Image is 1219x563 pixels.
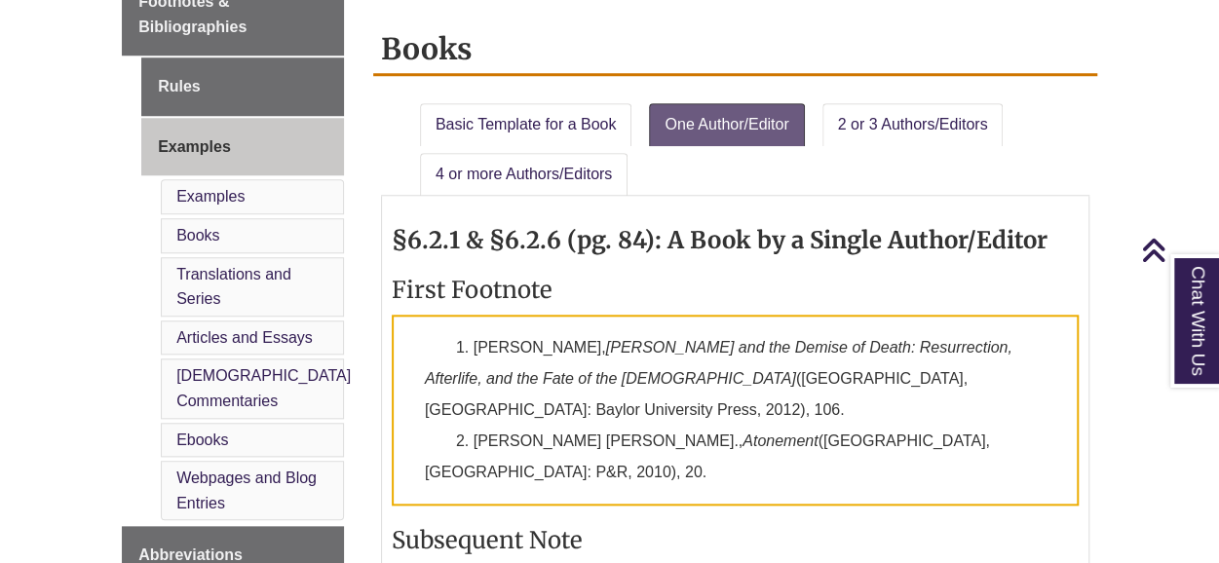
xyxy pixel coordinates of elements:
a: Examples [141,118,344,176]
h2: Books [373,24,1097,76]
em: [PERSON_NAME] and the Demise of Death: Resurrection, Afterlife, and the Fate of the [DEMOGRAPHIC_... [425,339,1012,387]
a: Back to Top [1141,237,1214,263]
a: Ebooks [176,432,228,448]
a: [DEMOGRAPHIC_DATA] Commentaries [176,367,351,409]
a: Books [176,227,219,244]
a: One Author/Editor [649,103,804,146]
a: Basic Template for a Book [420,103,632,146]
a: Translations and Series [176,266,291,308]
span: Abbreviations [138,546,243,563]
h3: Subsequent Note [392,525,1079,555]
a: Examples [176,188,245,205]
span: 2. [PERSON_NAME] [PERSON_NAME]., ([GEOGRAPHIC_DATA], [GEOGRAPHIC_DATA]: P&R, 2010), 20. [425,432,990,480]
strong: §6.2.1 & §6.2.6 (pg. 84): [392,225,662,255]
a: Webpages and Blog Entries [176,469,317,511]
a: Articles and Essays [176,329,313,346]
a: 4 or more Authors/Editors [420,153,628,196]
strong: A Book by a Single Author/Editor [667,225,1048,255]
a: Rules [141,57,344,116]
a: 2 or 3 Authors/Editors [822,103,1004,146]
p: 1. [PERSON_NAME], ([GEOGRAPHIC_DATA], [GEOGRAPHIC_DATA]: Baylor University Press, 2012), 106. [392,315,1079,506]
h3: First Footnote [392,275,1079,305]
em: Atonement [743,432,818,449]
